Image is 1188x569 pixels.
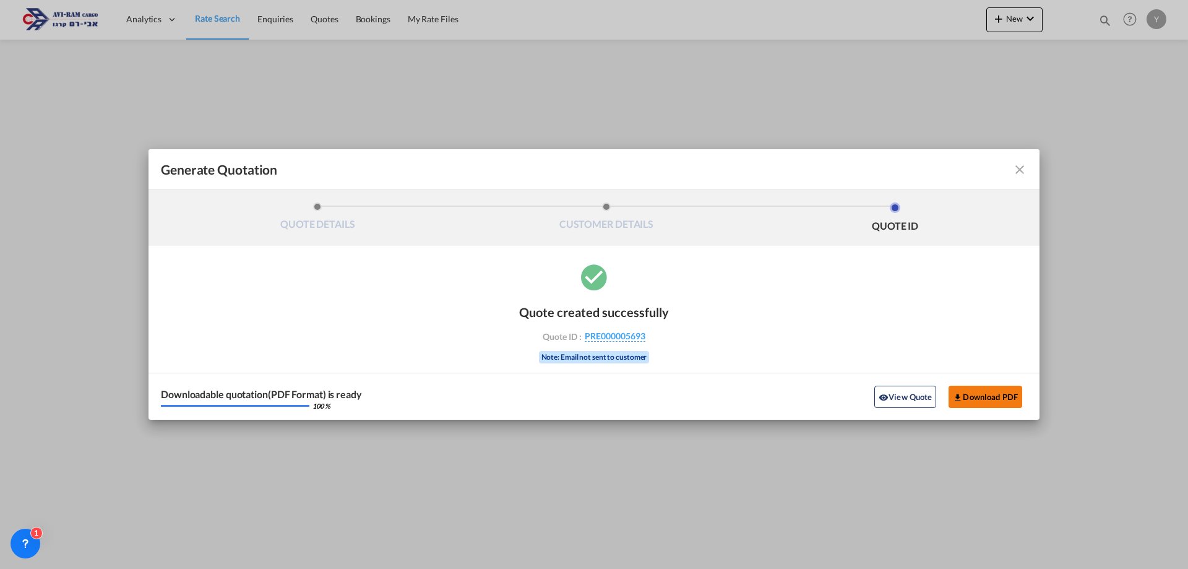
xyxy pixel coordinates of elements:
[519,305,669,319] div: Quote created successfully
[161,162,277,178] span: Generate Quotation
[751,202,1039,236] li: QUOTE ID
[148,149,1039,420] md-dialog: Generate QuotationQUOTE ...
[173,202,462,236] li: QUOTE DETAILS
[953,393,963,402] md-icon: icon-download
[874,386,936,408] button: icon-eyeView Quote
[585,331,645,342] span: PRE000005693
[312,402,330,409] div: 100 %
[1012,162,1027,177] md-icon: icon-close fg-AAA8AD cursor m-0
[579,261,609,292] md-icon: icon-checkbox-marked-circle
[949,386,1022,408] button: Download PDF
[522,331,666,342] div: Quote ID :
[462,202,751,236] li: CUSTOMER DETAILS
[539,351,650,363] div: Note: Email not sent to customer
[879,393,889,402] md-icon: icon-eye
[161,389,362,399] div: Downloadable quotation(PDF Format) is ready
